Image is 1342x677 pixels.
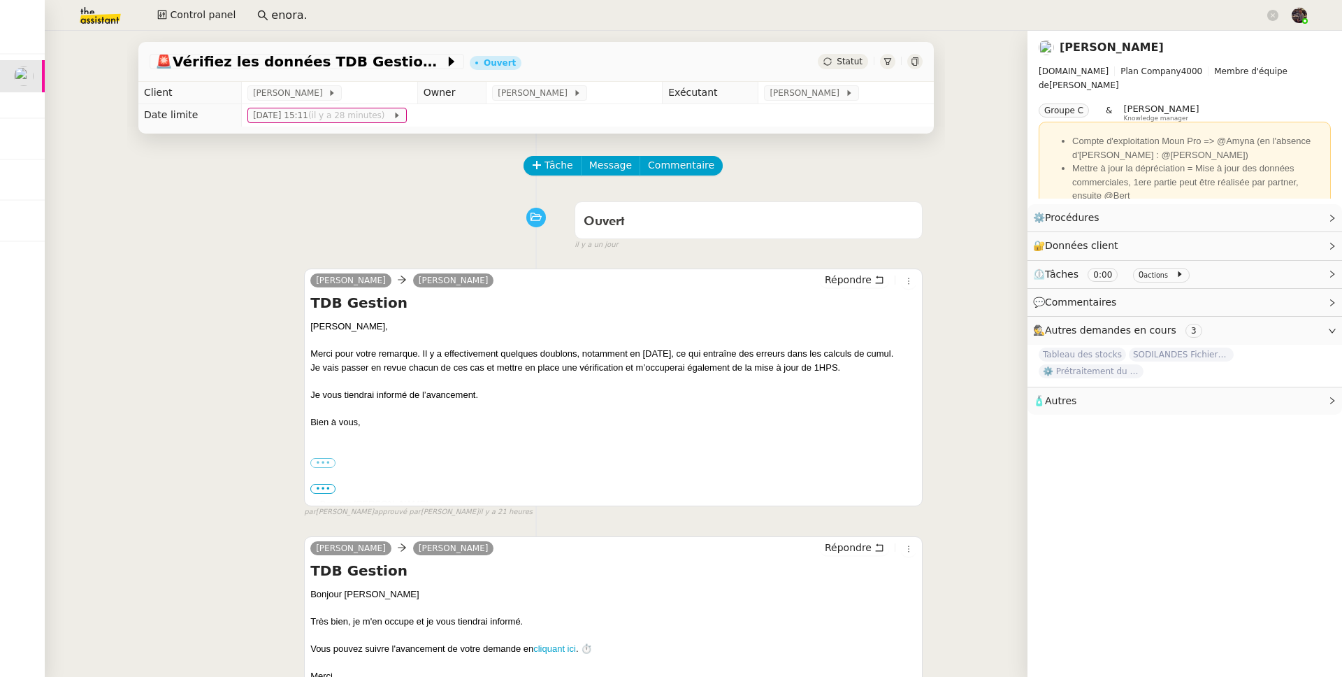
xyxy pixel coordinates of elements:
[1039,104,1089,117] nz-tag: Groupe C
[1027,289,1342,316] div: 💬Commentaires
[253,86,328,100] span: [PERSON_NAME]
[1039,348,1126,362] span: Tableau des stocks
[1139,270,1144,280] span: 0
[533,643,576,654] a: cliquant ici
[14,66,34,86] img: users%2FAXgjBsdPtrYuxuZvIJjRexEdqnq2%2Favatar%2F1599931753966.jpeg
[1129,348,1234,362] span: SODILANDES Fichiers pour 2025
[581,156,640,176] button: Message
[1292,8,1307,23] img: 2af2e8ed-4e7a-4339-b054-92d163d57814
[1039,66,1109,76] span: [DOMAIN_NAME]
[1027,232,1342,259] div: 🔐Données client
[1072,162,1325,203] li: Mettre à jour la dépréciation = Mise à jour des données commerciales, 1ere partie peut être réali...
[304,506,533,518] small: [PERSON_NAME] [PERSON_NAME]
[1045,297,1116,308] span: Commentaires
[1033,269,1195,280] span: ⏲️
[310,293,916,313] h4: TDB Gestion
[308,111,387,120] span: (il y a 28 minutes)
[1072,134,1325,162] li: Compte d'exploitation Moun Pro => @Amyna (en l'absence d'[PERSON_NAME] : @[PERSON_NAME])
[310,274,391,287] a: [PERSON_NAME]
[1033,297,1123,308] span: 💬
[825,541,872,555] span: Répondre
[1039,64,1331,92] span: [PERSON_NAME]
[310,483,916,497] div: -----
[310,587,916,601] div: Bonjour [PERSON_NAME]
[1033,395,1076,406] span: 🧴
[413,274,494,287] a: [PERSON_NAME]
[820,540,889,555] button: Répondre
[1185,324,1202,338] nz-tag: 3
[320,497,916,511] div: Bonjour [PERSON_NAME]
[1088,268,1118,282] nz-tag: 0:00
[374,506,421,518] span: approuvé par
[310,458,335,468] label: •••
[170,7,236,23] span: Control panel
[310,542,391,555] a: [PERSON_NAME]
[1027,204,1342,231] div: ⚙️Procédures
[271,6,1264,25] input: Rechercher
[589,157,632,173] span: Message
[1045,212,1099,223] span: Procédures
[1045,269,1078,280] span: Tâches
[1143,271,1168,279] small: actions
[310,415,916,429] div: Bien à vous,
[1027,387,1342,415] div: 🧴Autres
[837,57,863,66] span: Statut
[149,6,244,25] button: Control panel
[138,82,241,104] td: Client
[1181,66,1203,76] span: 4000
[310,615,916,629] div: Très bien, je m'en occupe et je vous tiendrai informé.
[1039,364,1143,378] span: ⚙️ Prétraitement du tableau des marges
[1045,395,1076,406] span: Autres
[1039,40,1054,55] img: users%2FAXgjBsdPtrYuxuZvIJjRexEdqnq2%2Favatar%2F1599931753966.jpeg
[413,542,494,555] a: [PERSON_NAME]
[584,215,625,228] span: Ouvert
[498,86,572,100] span: [PERSON_NAME]
[1123,115,1188,122] span: Knowledge manager
[417,82,486,104] td: Owner
[544,157,573,173] span: Tâche
[825,273,872,287] span: Répondre
[310,361,916,375] div: Je vais passer en revue chacun de ces cas et mettre en place une vérification et m’occuperai égal...
[1033,210,1106,226] span: ⚙️
[310,642,916,656] div: Vous pouvez suivre l'avancement de votre demande en . ⏱️
[663,82,758,104] td: Exécutant
[524,156,582,176] button: Tâche
[253,108,393,122] span: [DATE] 15:11
[138,104,241,127] td: Date limite
[304,506,316,518] span: par
[1033,238,1124,254] span: 🔐
[310,320,916,334] div: [PERSON_NAME],
[1045,325,1176,336] span: Autres demandes en cours
[310,484,335,494] span: •••
[484,59,516,67] div: Ouvert
[1060,41,1164,54] a: [PERSON_NAME]
[648,157,714,173] span: Commentaire
[575,239,618,251] span: il y a un jour
[1120,66,1181,76] span: Plan Company
[155,55,445,69] span: Vérifiez les données TDB Gestion MPAF
[310,388,916,402] div: Je vous tiendrai informé de l’avancement.
[479,506,533,518] span: il y a 21 heures
[640,156,723,176] button: Commentaire
[1045,240,1118,251] span: Données client
[820,272,889,287] button: Répondre
[1033,325,1208,336] span: 🕵️
[310,561,916,580] h4: TDB Gestion
[1123,104,1199,114] span: [PERSON_NAME]
[1027,261,1342,288] div: ⏲️Tâches 0:00 0actions
[1027,317,1342,344] div: 🕵️Autres demandes en cours 3
[155,53,173,70] span: 🚨
[770,86,844,100] span: [PERSON_NAME]
[1123,104,1199,122] app-user-label: Knowledge manager
[1106,104,1112,122] span: &
[310,347,916,361] div: Merci pour votre remarque. Il y a effectivement quelques doublons, notamment en [DATE], ce qui en...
